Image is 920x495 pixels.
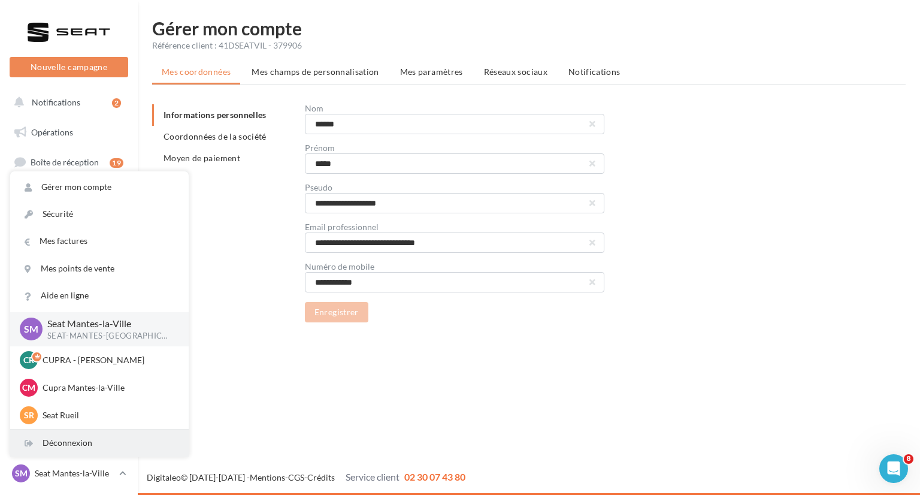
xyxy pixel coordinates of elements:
[7,300,131,325] a: Calendrier
[47,317,170,331] p: Seat Mantes-la-Ville
[10,282,189,309] a: Aide en ligne
[346,471,400,482] span: Service client
[164,131,267,141] span: Coordonnées de la société
[568,67,621,77] span: Notifications
[305,183,604,192] div: Pseudo
[152,40,906,52] div: Référence client : 41DSEATVIL - 379906
[110,158,123,168] div: 19
[152,19,906,37] h1: Gérer mon compte
[10,255,189,282] a: Mes points de vente
[43,409,174,421] p: Seat Rueil
[400,67,463,77] span: Mes paramètres
[288,472,304,482] a: CGS
[147,472,465,482] span: © [DATE]-[DATE] - - -
[484,67,547,77] span: Réseaux sociaux
[164,153,240,163] span: Moyen de paiement
[879,454,908,483] iframe: Intercom live chat
[7,329,131,364] a: PLV et print personnalisable
[43,382,174,394] p: Cupra Mantes-la-Ville
[24,322,38,336] span: SM
[305,144,604,152] div: Prénom
[47,331,170,342] p: SEAT-MANTES-[GEOGRAPHIC_DATA]
[7,270,131,295] a: Médiathèque
[7,240,131,265] a: Contacts
[15,467,28,479] span: SM
[10,430,189,457] div: Déconnexion
[31,127,73,137] span: Opérations
[252,67,379,77] span: Mes champs de personnalisation
[35,467,114,479] p: Seat Mantes-la-Ville
[10,174,189,201] a: Gérer mon compte
[305,262,604,271] div: Numéro de mobile
[250,472,285,482] a: Mentions
[7,210,131,236] a: Campagnes
[7,120,131,145] a: Opérations
[305,302,368,322] button: Enregistrer
[404,471,465,482] span: 02 30 07 43 80
[147,472,181,482] a: Digitaleo
[10,201,189,228] a: Sécurité
[24,409,34,421] span: SR
[305,104,604,113] div: Nom
[305,223,604,231] div: Email professionnel
[23,354,34,366] span: CR
[112,98,121,108] div: 2
[904,454,913,464] span: 8
[10,57,128,77] button: Nouvelle campagne
[7,369,131,405] a: Campagnes DataOnDemand
[32,97,80,107] span: Notifications
[10,228,189,255] a: Mes factures
[7,180,131,206] a: Visibilité en ligne
[31,157,99,167] span: Boîte de réception
[7,90,126,115] button: Notifications 2
[43,354,174,366] p: CUPRA - [PERSON_NAME]
[10,462,128,485] a: SM Seat Mantes-la-Ville
[22,382,35,394] span: CM
[7,149,131,175] a: Boîte de réception19
[307,472,335,482] a: Crédits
